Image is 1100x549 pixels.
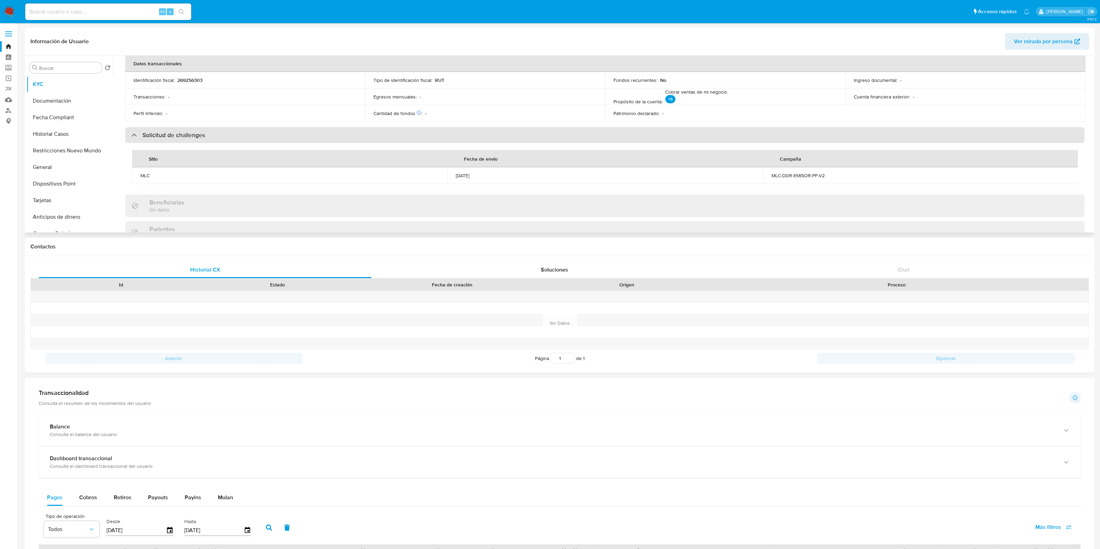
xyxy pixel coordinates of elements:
span: Alt [160,8,165,15]
span: Chat [898,266,909,274]
button: Ver mirada por persona [1005,33,1089,50]
button: KYC [27,76,113,93]
p: Tipo de identificación fiscal : [373,77,432,83]
span: Historial CX [190,266,220,274]
p: Transacciones : [133,94,165,100]
p: Cuenta financiera exterior : [854,94,910,100]
div: Fecha de creación [360,281,544,288]
span: Accesos rápidos [978,8,1017,15]
p: RUT [435,77,444,83]
button: Restricciones Nuevo Mundo [27,142,113,159]
p: - [900,77,902,83]
input: Buscar [39,65,99,71]
a: Salir [1088,8,1095,15]
div: Origen [553,281,700,288]
h3: Beneficiarios [149,199,184,206]
button: Anticipos de dinero [27,209,113,225]
button: Buscar [32,65,38,70]
h1: Información de Usuario [30,38,89,45]
th: Datos transaccionales [125,55,1085,72]
span: 1 [583,355,585,362]
div: Campaña [771,150,809,167]
button: Documentación [27,93,113,109]
div: Id [48,281,194,288]
span: Ver mirada por persona [1014,33,1073,50]
button: Dispositivos Point [27,176,113,192]
span: s [169,8,171,15]
div: Estado [204,281,351,288]
p: - [913,94,914,100]
div: BeneficiariosSin datos [125,195,1084,217]
p: +5 [665,95,675,103]
button: Siguiente [817,353,1074,364]
p: Fondos recurrentes : [613,77,657,83]
p: Sin datos [149,206,184,213]
button: Fecha Compliant [27,109,113,126]
a: Notificaciones [1024,9,1029,15]
div: Fecha de envio [456,150,506,167]
p: - [662,110,664,116]
p: - [168,94,169,100]
div: [DATE] [456,172,755,179]
p: Propósito de la cuenta : [613,98,663,105]
p: - [166,110,167,116]
h1: Contactos [30,243,1089,250]
div: Proceso [710,281,1084,288]
h3: Parientes [149,225,175,233]
button: Anterior [45,353,302,364]
p: - [419,94,421,100]
span: Página de [535,353,585,364]
div: Sitio [140,150,166,167]
p: Patrimonio declarado : [613,110,659,116]
p: Perfil Inferido : [133,110,163,116]
div: MLC [140,172,439,179]
div: Solicitud de challenges [125,127,1084,143]
button: Volver al orden por defecto [105,65,110,73]
p: Identificación fiscal : [133,77,175,83]
p: 269256303 [177,77,203,83]
button: search-icon [174,7,188,17]
button: General [27,159,113,176]
button: Tarjetas [27,192,113,209]
p: Egresos mensuales : [373,94,417,100]
div: MLC-DDR-EMISOR-PF-V2 [771,172,1070,179]
p: - [425,110,426,116]
p: Cobrar ventas de mi negocio [665,89,727,105]
p: camilafernanda.paredessaldano@mercadolibre.cl [1046,8,1085,15]
div: Parientes [125,221,1084,244]
p: Ingreso documental : [854,77,897,83]
button: Historial Casos [27,126,113,142]
h3: Solicitud de challenges [142,131,205,139]
button: Cruces y Relaciones [27,225,113,242]
input: Buscar usuario o caso... [25,7,191,16]
p: Cantidad de fondos : [373,110,422,116]
span: Soluciones [541,266,568,274]
p: No [660,77,666,83]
